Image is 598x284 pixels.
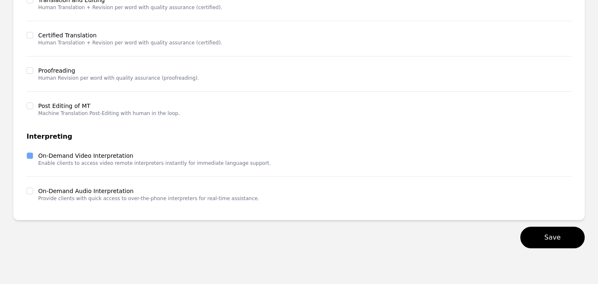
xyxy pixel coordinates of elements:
label: On-Demand Video Interpretation [38,152,271,160]
label: Proofreading [38,66,199,75]
p: Human Translation + Revision per word with quality assurance (certified). [38,39,222,46]
p: Machine Translation Post-Editing with human in the loop. [38,110,180,117]
label: Certified Translation [38,31,222,39]
p: Enable clients to access video remote interpreters instantly for immediate language support. [38,160,271,166]
p: Human Revision per word with quality assurance (proofreading). [38,75,199,81]
label: Post Editing of MT [38,102,180,110]
p: Human Translation + Revision per word with quality assurance (certified). [38,4,222,11]
button: Save [520,227,585,248]
p: Provide clients with quick access to over-the-phone interpreters for real-time assistance. [38,195,259,202]
h3: Interpreting [27,132,571,142]
label: On-Demand Audio Interpretation [38,187,259,195]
